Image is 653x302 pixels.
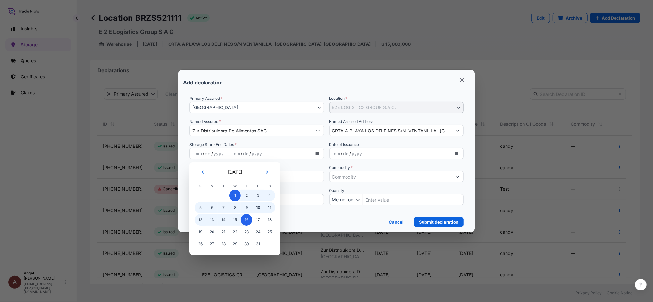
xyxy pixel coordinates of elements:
[195,182,275,250] table: October 2025
[189,141,237,148] span: Storage Start-End Dates
[206,202,218,213] span: 6
[218,202,229,213] div: Tuesday, October 7, 2025 selected
[350,150,351,157] div: /
[241,182,252,189] th: T
[218,214,229,226] span: 14
[241,190,252,201] div: Thursday, October 2, 2025 selected
[218,182,229,189] th: T
[229,190,241,201] span: 1
[195,182,206,189] th: S
[264,238,275,250] div: Saturday, November 1, 2025
[241,150,242,157] div: /
[195,202,206,213] span: 5
[389,219,404,225] p: Cancel
[260,167,274,177] button: Next
[195,190,206,201] div: Sunday, September 28, 2025
[332,104,396,111] span: E2E LOGISTICS GROUP S.A.C.
[183,80,223,85] p: Add declaration
[252,202,264,213] span: 10
[211,150,213,157] div: /
[190,125,312,136] input: Full name
[264,190,275,201] span: 4
[264,226,275,238] div: Saturday, October 25, 2025
[218,202,229,213] span: 7
[241,202,252,213] span: 9
[195,238,206,250] div: Sunday, October 26, 2025
[452,148,462,159] button: Calendar
[419,219,458,225] p: Submit declaration
[195,214,206,226] div: Sunday, October 12, 2025 selected
[241,226,252,238] div: Thursday, October 23, 2025
[264,226,275,238] span: 25
[218,190,229,201] div: Tuesday, September 30, 2025
[343,150,350,157] div: day,
[264,214,275,226] div: Saturday, October 18, 2025
[241,214,252,226] div: Thursday, October 16, 2025 selected
[206,202,218,213] div: Monday, October 6, 2025 selected
[218,226,229,238] span: 21
[206,182,218,189] th: M
[218,238,229,250] div: Tuesday, October 28, 2025
[329,164,353,171] label: Commodity
[218,238,229,250] span: 28
[204,150,211,157] div: Storage Date Range
[252,226,264,238] div: Friday, October 24, 2025
[213,150,224,157] div: Storage Date Range
[330,171,452,182] input: Commodity
[252,226,264,238] span: 24
[206,214,218,226] span: 13
[206,226,218,238] div: Monday, October 20, 2025
[218,214,229,226] div: Tuesday, October 14, 2025 selected
[329,187,345,194] span: Quantity
[241,214,252,226] span: 16
[194,150,203,157] div: Storage Date Range
[229,182,241,189] th: W
[206,238,218,250] div: Monday, October 27, 2025
[329,118,374,125] label: Named Assured Address
[218,226,229,238] div: Tuesday, October 21, 2025
[341,150,343,157] div: /
[241,238,252,250] span: 30
[206,214,218,226] div: Monday, October 13, 2025 selected
[229,190,241,201] div: Wednesday, October 1, 2025 selected
[196,167,210,177] button: Previous
[264,202,275,213] div: Saturday, October 11, 2025 selected
[195,226,206,238] span: 19
[229,226,241,238] span: 22
[195,226,206,238] div: Sunday, October 19, 2025
[329,194,363,205] button: Quantity Unit
[241,190,252,201] span: 2
[227,150,229,157] span: –
[241,238,252,250] div: Thursday, October 30, 2025
[252,238,264,250] span: 31
[189,148,324,159] div: Storage Date Range
[264,182,275,189] th: S
[264,214,275,226] span: 18
[206,226,218,238] span: 20
[252,190,264,201] div: Friday, October 3, 2025 selected
[241,202,252,213] div: Thursday, October 9, 2025 selected
[242,150,249,157] div: Storage Date Range
[252,190,264,201] span: 3
[252,182,264,189] th: F
[252,214,264,226] span: 17
[329,95,347,102] span: Location
[241,226,252,238] span: 23
[195,214,206,226] span: 12
[252,214,264,226] div: Friday, October 17, 2025
[363,194,464,205] input: Quantity Amount
[229,202,241,213] span: 8
[195,238,206,250] span: 26
[195,202,206,213] div: Sunday, October 5, 2025 selected
[332,196,354,203] span: Metric ton
[206,190,218,201] div: Monday, September 29, 2025
[229,202,241,213] div: Wednesday, October 8, 2025 selected
[252,202,264,213] div: Today, Friday, October 10, 2025 selected
[189,95,222,102] span: Primary Assured
[206,238,218,250] span: 27
[189,118,221,125] label: Named Assured
[252,238,264,250] div: Friday, October 31, 2025
[229,214,241,226] div: Wednesday, October 15, 2025 selected
[195,167,275,250] div: October 2025
[192,104,238,111] span: [GEOGRAPHIC_DATA]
